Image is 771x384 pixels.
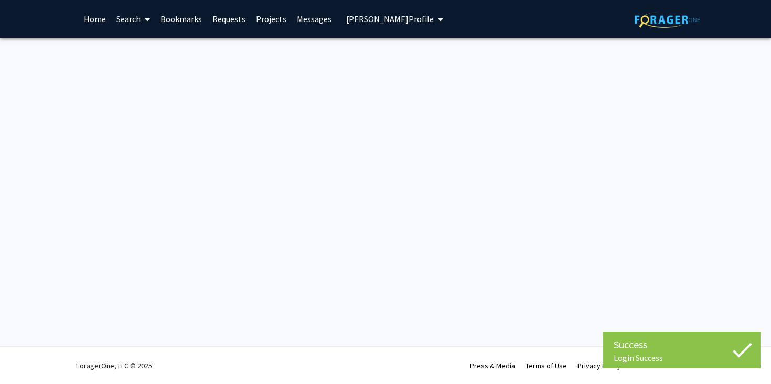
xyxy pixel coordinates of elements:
a: Projects [251,1,292,37]
img: ForagerOne Logo [635,12,700,28]
a: Press & Media [470,361,515,370]
a: Search [111,1,155,37]
a: Privacy Policy [577,361,621,370]
a: Requests [207,1,251,37]
a: Messages [292,1,337,37]
div: Success [614,337,750,353]
a: Terms of Use [526,361,567,370]
a: Home [79,1,111,37]
div: ForagerOne, LLC © 2025 [76,347,152,384]
a: Bookmarks [155,1,207,37]
span: [PERSON_NAME] Profile [346,14,434,24]
div: Login Success [614,353,750,363]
